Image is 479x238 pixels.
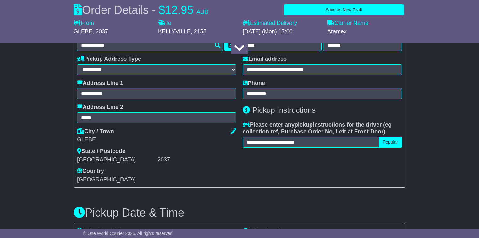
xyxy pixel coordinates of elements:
[191,28,206,35] span: , 2155
[243,56,287,63] label: Email address
[243,122,392,135] span: eg collection ref, Purchase Order No, Left at Front Door
[77,56,141,63] label: Pickup Address Type
[327,28,405,35] div: Aramex
[77,148,125,155] label: State / Postcode
[252,106,316,114] span: Pickup Instructions
[159,3,165,16] span: $
[77,156,156,163] div: [GEOGRAPHIC_DATA]
[284,4,404,15] button: Save as New Draft
[74,3,208,17] div: Order Details -
[379,137,402,148] button: Popular
[157,156,236,163] div: 2037
[74,20,94,27] label: From
[83,231,174,236] span: © One World Courier 2025. All rights reserved.
[158,28,191,35] span: KELLYVILLE
[77,80,123,87] label: Address Line 1
[327,20,368,27] label: Carrier Name
[74,28,92,35] span: GLEBE
[74,207,405,219] h3: Pickup Date & Time
[243,20,321,27] label: Estimated Delivery
[77,168,104,175] label: Country
[295,122,313,128] span: pickup
[77,104,123,111] label: Address Line 2
[158,20,171,27] label: To
[165,3,193,16] span: 12.95
[77,136,236,143] div: GLEBE
[77,128,114,135] label: City / Town
[196,9,208,15] span: AUD
[77,228,123,235] label: Collection Date
[243,122,402,135] label: Please enter any instructions for the driver ( )
[92,28,108,35] span: , 2037
[243,28,321,35] div: [DATE] (Mon) 17:00
[243,80,265,87] label: Phone
[243,228,289,235] label: Collection time
[77,176,136,183] span: [GEOGRAPHIC_DATA]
